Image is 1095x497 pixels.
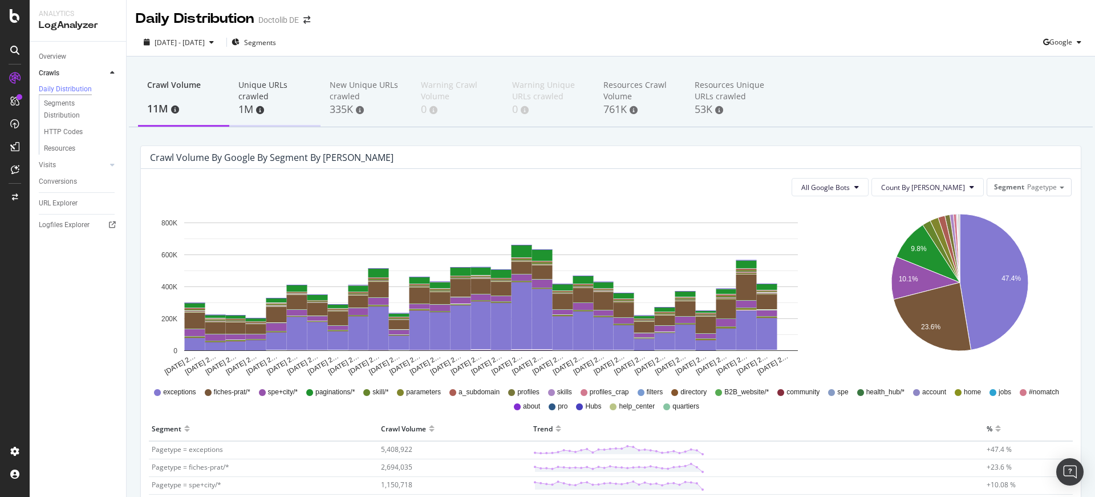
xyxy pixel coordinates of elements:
[421,79,494,102] div: Warning Crawl Volume
[44,143,75,155] div: Resources
[39,84,92,94] div: Daily Distribution
[1043,33,1086,51] button: Google
[44,126,83,138] div: HTTP Codes
[152,419,181,438] div: Segment
[44,143,118,155] a: Resources
[173,347,177,355] text: 0
[44,98,118,122] a: Segments Distribution
[603,79,676,102] div: Resources Crawl Volume
[136,37,222,48] button: [DATE] - [DATE]
[152,480,221,490] span: Pagetype = spe+city/*
[921,323,940,331] text: 23.6%
[39,176,118,188] a: Conversions
[1029,387,1059,397] span: #nomatch
[238,79,311,102] div: Unique URLs crawled
[406,387,441,397] span: parameters
[39,51,66,63] div: Overview
[987,419,992,438] div: %
[39,51,118,63] a: Overview
[680,387,707,397] span: directory
[922,387,946,397] span: account
[801,183,850,192] span: All Google Bots
[44,126,118,138] a: HTTP Codes
[558,402,567,411] span: pro
[161,219,177,227] text: 800K
[155,38,205,47] span: [DATE] - [DATE]
[724,387,769,397] span: B2B_website/*
[315,387,355,397] span: paginations/*
[39,159,56,171] div: Visits
[1056,458,1084,486] div: Open Intercom Messenger
[330,102,403,117] div: 335K
[244,38,276,47] span: Segments
[147,79,220,101] div: Crawl Volume
[39,159,107,171] a: Visits
[619,402,655,411] span: help_center
[232,33,276,51] button: Segments
[850,205,1069,377] svg: A chart.
[39,219,118,231] a: Logfiles Explorer
[647,387,663,397] span: filters
[330,79,403,102] div: New Unique URLs crawled
[999,387,1011,397] span: jobs
[238,102,311,117] div: 1M
[268,387,298,397] span: spe+city/*
[459,387,500,397] span: a_subdomain
[512,79,585,102] div: Warning Unique URLs crawled
[964,387,981,397] span: home
[672,402,699,411] span: quartiers
[523,402,540,411] span: about
[161,283,177,291] text: 400K
[39,219,90,231] div: Logfiles Explorer
[147,102,220,116] div: 11M
[557,387,572,397] span: skills
[1027,182,1057,192] span: Pagetype
[1049,37,1072,47] span: Google
[381,480,412,490] span: 1,150,718
[517,387,540,397] span: profiles
[603,102,676,117] div: 761K
[899,276,918,284] text: 10.1%
[39,197,78,209] div: URL Explorer
[786,387,820,397] span: community
[994,182,1024,192] span: Segment
[792,178,869,196] button: All Google Bots
[381,462,412,472] span: 2,694,035
[837,387,848,397] span: spe
[39,19,117,32] div: LogAnalyzer
[163,387,196,397] span: exceptions
[533,419,553,438] div: Trend
[866,387,905,397] span: health_hub/*
[871,178,984,196] button: Count By [PERSON_NAME]
[911,245,927,253] text: 9.8%
[39,197,118,209] a: URL Explorer
[39,176,77,188] div: Conversions
[695,102,768,117] div: 53K
[150,152,394,163] div: Crawl Volume by google by Segment by [PERSON_NAME]
[161,251,177,259] text: 600K
[695,79,768,102] div: Resources Unique URLs crawled
[150,205,832,377] svg: A chart.
[39,84,118,95] a: Daily Distribution
[881,183,965,192] span: Count By Day
[512,102,585,117] div: 0
[44,98,107,122] div: Segments Distribution
[590,387,629,397] span: profiles_crap
[136,9,254,29] div: Daily Distribution
[161,315,177,323] text: 200K
[372,387,388,397] span: skill/*
[39,9,117,19] div: Analytics
[987,480,1016,490] span: +10.08 %
[39,67,107,79] a: Crawls
[258,14,299,26] div: Doctolib DE
[585,402,601,411] span: Hubs
[303,16,310,24] div: arrow-right-arrow-left
[381,445,412,454] span: 5,408,922
[1001,274,1021,282] text: 47.4%
[987,462,1012,472] span: +23.6 %
[987,445,1012,454] span: +47.4 %
[421,102,494,117] div: 0
[214,387,250,397] span: fiches-prat/*
[152,445,223,454] span: Pagetype = exceptions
